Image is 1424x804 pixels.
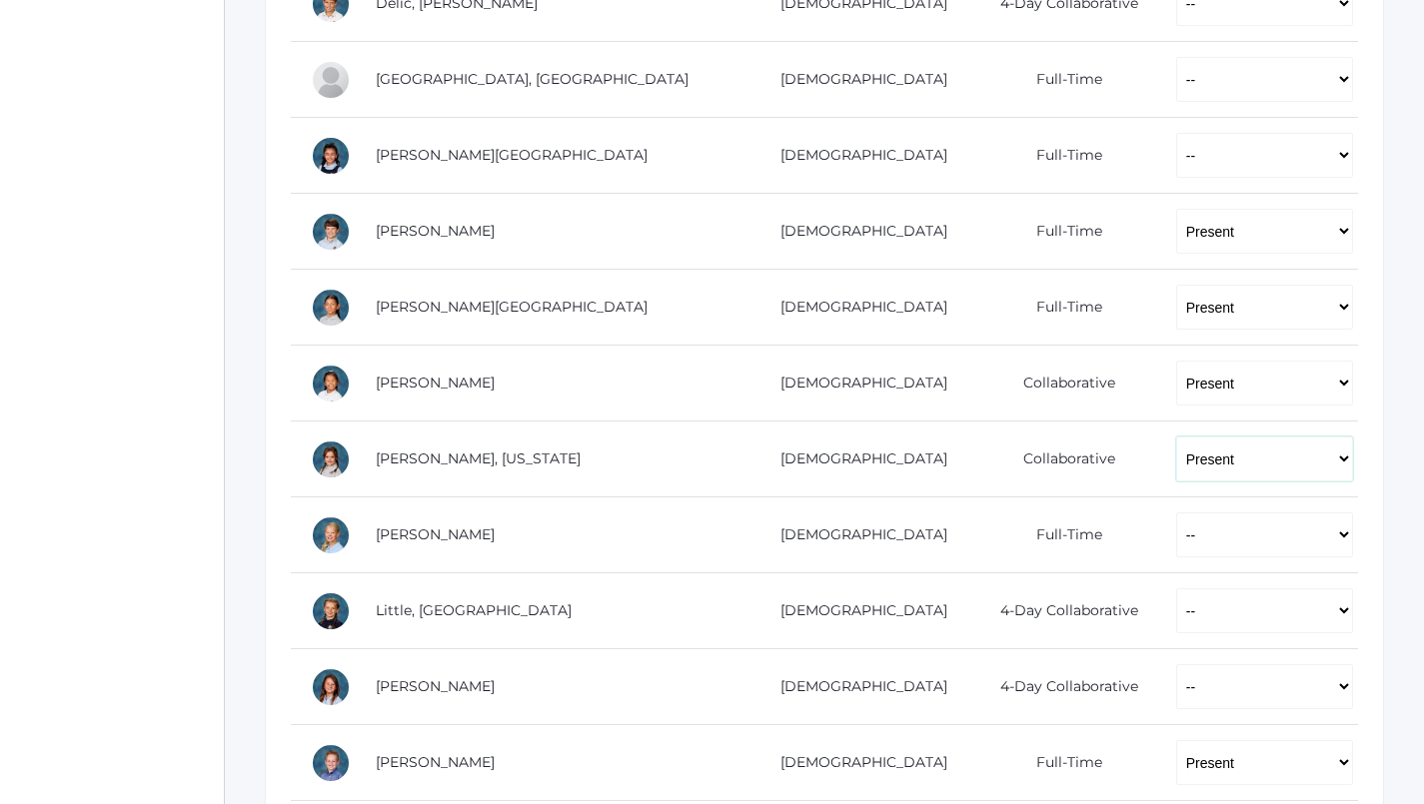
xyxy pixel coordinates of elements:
[376,753,495,771] a: [PERSON_NAME]
[967,346,1155,421] td: Collaborative
[967,649,1155,725] td: 4-Day Collaborative
[746,421,968,497] td: [DEMOGRAPHIC_DATA]
[746,346,968,421] td: [DEMOGRAPHIC_DATA]
[376,146,648,164] a: [PERSON_NAME][GEOGRAPHIC_DATA]
[311,136,351,176] div: Victoria Harutyunyan
[967,194,1155,270] td: Full-Time
[376,70,689,88] a: [GEOGRAPHIC_DATA], [GEOGRAPHIC_DATA]
[746,497,968,573] td: [DEMOGRAPHIC_DATA]
[311,667,351,707] div: Maggie Oram
[311,212,351,252] div: William Hibbard
[311,743,351,783] div: Dylan Sandeman
[376,298,648,316] a: [PERSON_NAME][GEOGRAPHIC_DATA]
[311,439,351,479] div: Georgia Lee
[967,270,1155,346] td: Full-Time
[376,677,495,695] a: [PERSON_NAME]
[746,725,968,801] td: [DEMOGRAPHIC_DATA]
[967,42,1155,118] td: Full-Time
[746,573,968,649] td: [DEMOGRAPHIC_DATA]
[746,194,968,270] td: [DEMOGRAPHIC_DATA]
[311,591,351,631] div: Savannah Little
[746,649,968,725] td: [DEMOGRAPHIC_DATA]
[967,421,1155,497] td: Collaborative
[376,525,495,543] a: [PERSON_NAME]
[746,270,968,346] td: [DEMOGRAPHIC_DATA]
[967,497,1155,573] td: Full-Time
[967,573,1155,649] td: 4-Day Collaborative
[746,118,968,194] td: [DEMOGRAPHIC_DATA]
[311,515,351,555] div: Chloe Lewis
[376,449,581,467] a: [PERSON_NAME], [US_STATE]
[967,725,1155,801] td: Full-Time
[311,288,351,328] div: Sofia La Rosa
[376,222,495,240] a: [PERSON_NAME]
[376,374,495,392] a: [PERSON_NAME]
[311,364,351,403] div: Lila Lau
[376,601,572,619] a: Little, [GEOGRAPHIC_DATA]
[311,60,351,100] div: Easton Ferris
[967,118,1155,194] td: Full-Time
[746,42,968,118] td: [DEMOGRAPHIC_DATA]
